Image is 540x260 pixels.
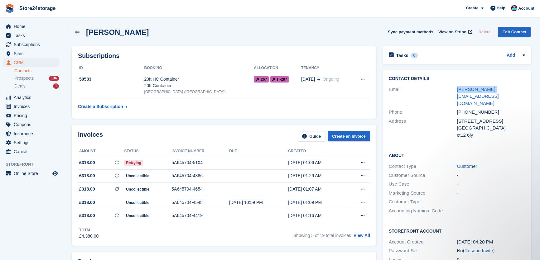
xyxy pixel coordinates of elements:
span: Invoices [14,102,51,111]
button: Sync payment methods [388,27,433,37]
div: - [457,181,525,188]
a: menu [3,31,59,40]
span: £318.00 [79,199,95,206]
span: Uncollectible [124,200,151,206]
span: CRM [14,58,51,67]
a: menu [3,120,59,129]
div: [GEOGRAPHIC_DATA] ([GEOGRAPHIC_DATA]) [144,89,254,95]
div: 5A645704-4654 [171,186,229,192]
span: Showing 5 of 19 total invoices [293,233,351,238]
a: menu [3,111,59,120]
div: [DATE] 01:16 AM [288,212,347,219]
a: Store24storage [17,3,58,13]
a: Guide [298,131,325,141]
a: Prospects 136 [14,75,59,82]
a: Create an Invoice [328,131,370,141]
th: Status [124,146,171,156]
div: 5A645704-5104 [171,159,229,166]
th: Invoice number [171,146,229,156]
a: View on Stripe [436,27,474,37]
span: £318.00 [79,173,95,179]
div: Account Created [389,239,457,246]
th: Due [229,146,288,156]
div: Marketing Source [389,190,457,197]
span: Prospects [14,75,34,81]
span: Deals [14,83,26,89]
div: 50583 [78,76,144,83]
span: Settings [14,138,51,147]
span: 267 [254,76,269,83]
a: menu [3,58,59,67]
div: Customer Type [389,198,457,206]
span: £318.00 [79,159,95,166]
span: Subscriptions [14,40,51,49]
a: menu [3,22,59,31]
div: [DATE] 04:20 PM [457,239,525,246]
div: Contact Type [389,163,457,170]
div: Create a Subscription [78,103,123,110]
span: Uncollectible [124,173,151,179]
div: [DATE] 10:59 PM [229,199,288,206]
span: Ongoing [323,77,339,82]
img: George [511,5,517,11]
h2: [PERSON_NAME] [86,28,149,36]
th: ID [78,63,144,73]
div: 5A645704-4548 [171,199,229,206]
th: Amount [78,146,124,156]
div: 5A645704-4419 [171,212,229,219]
h2: About [389,152,525,158]
div: Use Case [389,181,457,188]
th: Created [288,146,347,156]
div: ct12 6jy [457,132,525,139]
div: Email [389,86,457,107]
span: Tasks [14,31,51,40]
a: Contacts [14,68,59,74]
span: Coupons [14,120,51,129]
h2: Storefront Account [389,228,525,234]
div: - [457,190,525,197]
a: menu [3,138,59,147]
span: Home [14,22,51,31]
span: £318.00 [79,212,95,219]
span: Uncollectible [124,213,151,219]
a: Add [507,52,515,59]
div: [DATE] 01:06 AM [288,159,347,166]
div: 20ft HC Container 20ft Container [144,76,254,89]
a: Resend Invite [465,248,493,253]
span: View on Stripe [438,29,466,35]
a: menu [3,169,59,178]
a: [PERSON_NAME][EMAIL_ADDRESS][DOMAIN_NAME] [457,87,499,106]
a: menu [3,147,59,156]
div: - [457,172,525,179]
div: £4,380.00 [79,233,99,239]
h2: Invoices [78,131,103,141]
a: menu [3,40,59,49]
div: 0 [411,53,418,58]
div: Password Set [389,247,457,254]
a: Edit Contact [498,27,531,37]
th: Tenancy [301,63,352,73]
span: Sites [14,49,51,58]
div: 5A645704-4886 [171,173,229,179]
h2: Contact Details [389,76,525,81]
div: [DATE] 01:09 PM [288,199,347,206]
div: [GEOGRAPHIC_DATA] [457,125,525,132]
div: Total [79,227,99,233]
div: Accounting Nominal Code [389,207,457,215]
span: Account [518,5,534,12]
div: 1 [53,83,59,89]
span: Online Store [14,169,51,178]
div: [STREET_ADDRESS] [457,118,525,125]
th: Booking [144,63,254,73]
span: Help [497,5,505,11]
span: Analytics [14,93,51,102]
div: Phone [389,109,457,116]
button: Delete [476,27,493,37]
span: Create [466,5,478,11]
div: Customer Source [389,172,457,179]
div: [DATE] 01:29 AM [288,173,347,179]
h2: Tasks [396,53,408,58]
span: Retrying [124,160,143,166]
a: Create a Subscription [78,101,127,112]
span: Insurance [14,129,51,138]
